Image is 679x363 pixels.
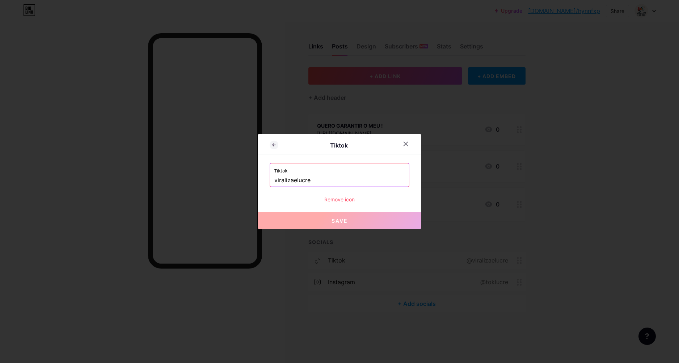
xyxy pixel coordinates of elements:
div: Remove icon [270,196,409,203]
span: Save [332,218,348,224]
input: TikTok username [274,174,405,187]
label: Tiktok [274,163,405,174]
div: Tiktok [278,141,399,150]
button: Save [258,212,421,229]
